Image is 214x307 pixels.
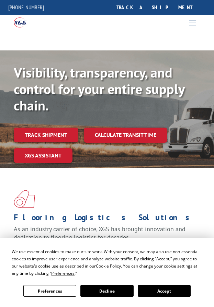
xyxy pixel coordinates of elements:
[14,63,184,114] b: Visibility, transparency, and control for your entire supply chain.
[8,4,44,11] a: [PHONE_NUMBER]
[138,285,191,297] button: Accept
[12,248,202,277] div: We use essential cookies to make our site work. With your consent, we may also use non-essential ...
[14,190,35,208] img: xgs-icon-total-supply-chain-intelligence-red
[23,285,76,297] button: Preferences
[14,225,185,241] span: As an industry carrier of choice, XGS has brought innovation and dedication to flooring logistics...
[51,270,75,276] span: Preferences
[14,213,195,225] h1: Flooring Logistics Solutions
[14,128,78,142] a: Track shipment
[14,148,72,163] a: XGS ASSISTANT
[96,263,121,269] span: Cookie Policy
[84,128,167,142] a: Calculate transit time
[80,285,133,297] button: Decline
